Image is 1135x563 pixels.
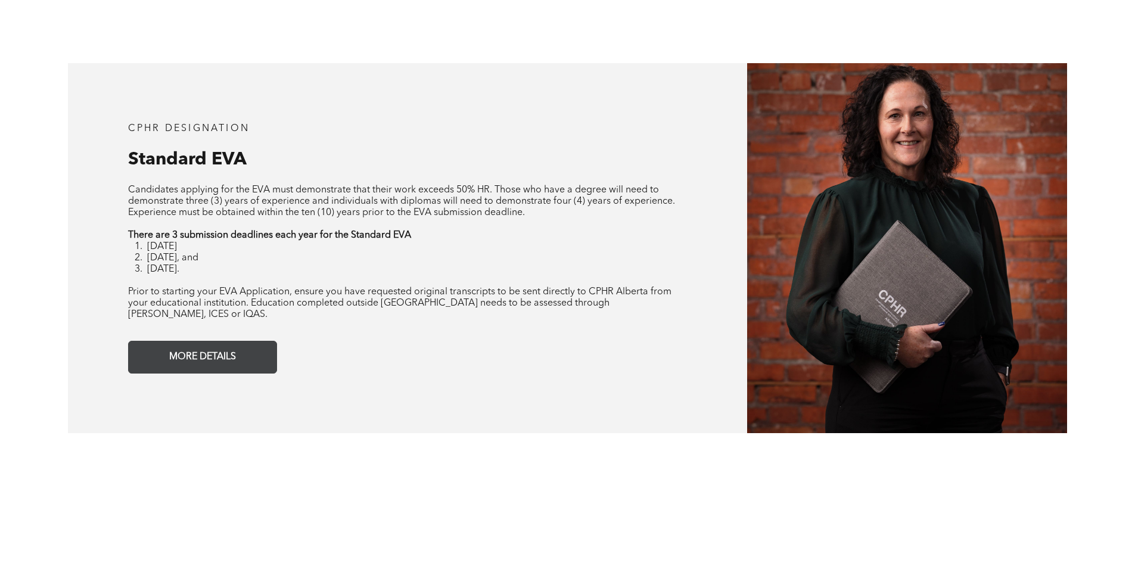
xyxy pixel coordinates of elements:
span: [DATE], and [147,253,198,263]
span: Standard EVA [128,151,247,169]
span: Candidates applying for the EVA must demonstrate that their work exceeds 50% HR. Those who have a... [128,185,675,217]
span: CPHR DESIGNATION [128,124,250,133]
a: MORE DETAILS [128,341,277,374]
span: Prior to starting your EVA Application, ensure you have requested original transcripts to be sent... [128,287,671,319]
strong: There are 3 submission deadlines each year for the Standard EVA [128,231,411,240]
span: MORE DETAILS [165,346,240,369]
span: [DATE] [147,242,177,251]
span: [DATE]. [147,265,179,274]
